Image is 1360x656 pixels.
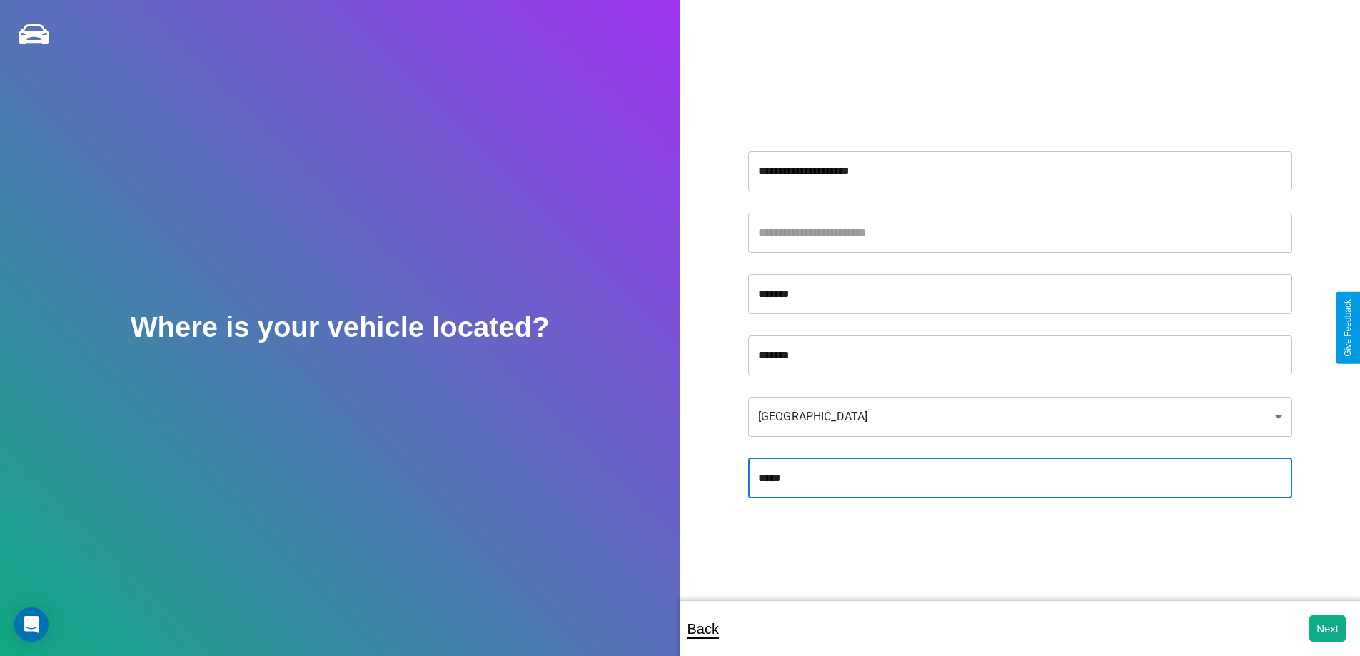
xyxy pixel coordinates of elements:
[1343,299,1353,357] div: Give Feedback
[1309,615,1346,642] button: Next
[748,397,1292,437] div: [GEOGRAPHIC_DATA]
[687,616,719,642] p: Back
[14,607,49,642] div: Open Intercom Messenger
[131,311,550,343] h2: Where is your vehicle located?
